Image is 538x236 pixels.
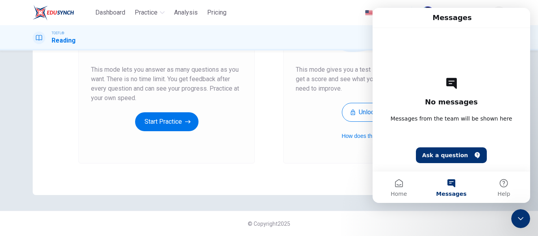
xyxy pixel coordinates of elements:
h1: Reading [52,36,76,45]
iframe: Intercom live chat [511,209,530,228]
span: Dashboard [95,8,125,17]
img: Profile picture [421,6,434,19]
span: Practice [135,8,158,17]
button: Dashboard [92,6,128,20]
a: EduSynch logo [33,5,92,20]
button: Start Practice [135,112,199,131]
span: This mode gives you a test like the real one. You will get a score and see what you are good at a... [296,65,447,93]
span: This mode lets you answer as many questions as you want. There is no time limit. You get feedback... [91,65,242,103]
button: Analysis [171,6,201,20]
span: Pricing [207,8,226,17]
span: Analysis [174,8,198,17]
span: TOEFL® [52,30,64,36]
button: Pricing [204,6,230,20]
span: © Copyright 2025 [248,221,290,227]
button: Unlock Now [342,103,401,122]
button: How does this work? [341,131,401,141]
button: Practice [132,6,168,20]
iframe: Intercom live chat [373,8,530,203]
img: en [364,10,374,16]
img: EduSynch logo [33,5,74,20]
